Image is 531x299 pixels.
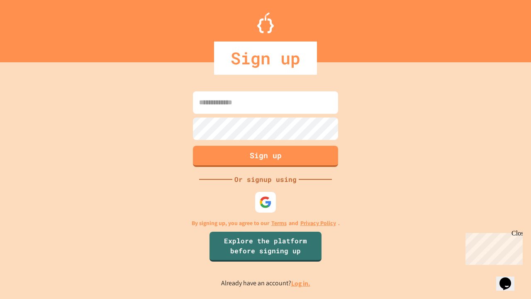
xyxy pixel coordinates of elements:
[193,146,338,167] button: Sign up
[291,279,310,288] a: Log in.
[271,219,287,228] a: Terms
[462,230,523,265] iframe: chat widget
[209,232,322,262] a: Explore the platform before signing up
[214,42,317,75] div: Sign up
[300,219,336,228] a: Privacy Policy
[221,278,310,289] p: Already have an account?
[496,266,523,291] iframe: chat widget
[192,219,340,228] p: By signing up, you agree to our and .
[259,196,272,208] img: google-icon.svg
[3,3,57,53] div: Chat with us now!Close
[232,174,299,184] div: Or signup using
[257,12,274,33] img: Logo.svg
